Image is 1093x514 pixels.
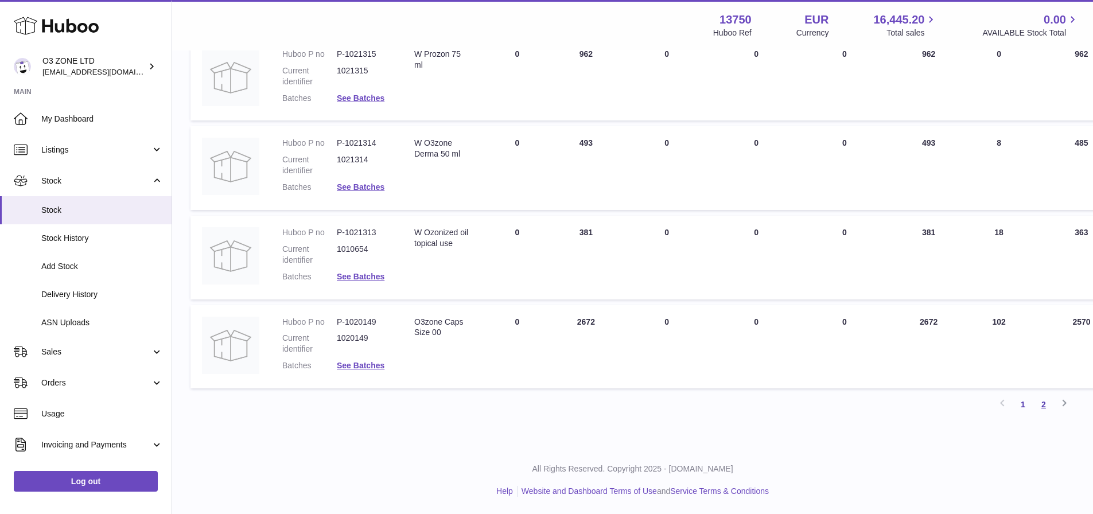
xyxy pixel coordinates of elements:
[620,37,713,121] td: 0
[337,154,391,176] dd: 1021314
[890,37,968,121] td: 962
[968,216,1030,299] td: 18
[713,37,799,121] td: 0
[968,126,1030,210] td: 8
[282,65,337,87] dt: Current identifier
[337,49,391,60] dd: P-1021315
[202,317,259,374] img: product image
[873,12,924,28] span: 16,445.20
[41,317,163,328] span: ASN Uploads
[41,176,151,186] span: Stock
[620,216,713,299] td: 0
[41,346,151,357] span: Sales
[842,317,847,326] span: 0
[496,486,513,496] a: Help
[982,12,1079,38] a: 0.00 AVAILABLE Stock Total
[518,486,769,497] li: and
[337,361,384,370] a: See Batches
[14,58,31,75] img: hello@o3zoneltd.co.uk
[181,464,1084,474] p: All Rights Reserved. Copyright 2025 - [DOMAIN_NAME]
[968,37,1030,121] td: 0
[337,65,391,87] dd: 1021315
[873,12,938,38] a: 16,445.20 Total sales
[282,154,337,176] dt: Current identifier
[551,216,620,299] td: 381
[968,305,1030,389] td: 102
[202,138,259,195] img: product image
[551,305,620,389] td: 2672
[713,305,799,389] td: 0
[337,227,391,238] dd: P-1021313
[620,305,713,389] td: 0
[796,28,829,38] div: Currency
[713,28,752,38] div: Huboo Ref
[890,305,968,389] td: 2672
[414,138,471,159] div: W O3zone Derma 50 ml
[337,333,391,355] dd: 1020149
[842,49,847,59] span: 0
[890,216,968,299] td: 381
[670,486,769,496] a: Service Terms & Conditions
[1044,12,1066,28] span: 0.00
[282,333,337,355] dt: Current identifier
[483,305,551,389] td: 0
[41,377,151,388] span: Orders
[282,182,337,193] dt: Batches
[41,408,163,419] span: Usage
[41,205,163,216] span: Stock
[41,114,163,124] span: My Dashboard
[713,216,799,299] td: 0
[337,244,391,266] dd: 1010654
[41,289,163,300] span: Delivery History
[42,56,146,77] div: O3 ZONE LTD
[282,138,337,149] dt: Huboo P no
[414,49,471,71] div: W Prozon 75 ml
[551,37,620,121] td: 962
[337,94,384,103] a: See Batches
[483,37,551,121] td: 0
[890,126,968,210] td: 493
[842,138,847,147] span: 0
[41,439,151,450] span: Invoicing and Payments
[282,227,337,238] dt: Huboo P no
[42,67,169,76] span: [EMAIL_ADDRESS][DOMAIN_NAME]
[713,126,799,210] td: 0
[282,317,337,328] dt: Huboo P no
[282,360,337,371] dt: Batches
[337,182,384,192] a: See Batches
[551,126,620,210] td: 493
[282,93,337,104] dt: Batches
[719,12,752,28] strong: 13750
[886,28,938,38] span: Total sales
[620,126,713,210] td: 0
[483,126,551,210] td: 0
[202,49,259,106] img: product image
[414,317,471,338] div: O3zone Caps Size 00
[1013,394,1033,415] a: 1
[41,261,163,272] span: Add Stock
[14,471,158,492] a: Log out
[337,272,384,281] a: See Batches
[202,227,259,285] img: product image
[842,228,847,237] span: 0
[337,138,391,149] dd: P-1021314
[982,28,1079,38] span: AVAILABLE Stock Total
[282,271,337,282] dt: Batches
[483,216,551,299] td: 0
[414,227,471,249] div: W Ozonized oil topical use
[337,317,391,328] dd: P-1020149
[282,244,337,266] dt: Current identifier
[41,233,163,244] span: Stock History
[282,49,337,60] dt: Huboo P no
[1033,394,1054,415] a: 2
[804,12,828,28] strong: EUR
[522,486,657,496] a: Website and Dashboard Terms of Use
[41,145,151,155] span: Listings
